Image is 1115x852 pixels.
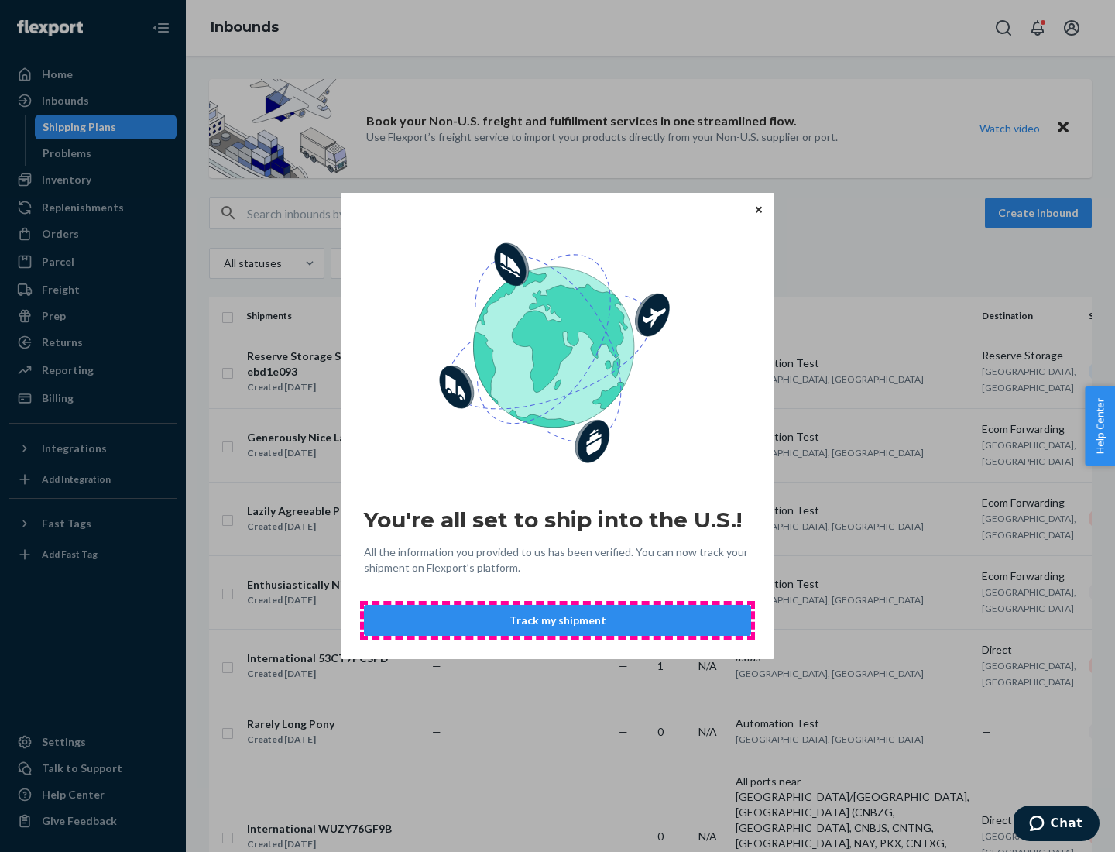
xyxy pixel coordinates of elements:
h2: You're all set to ship into the U.S.! [364,506,751,534]
span: All the information you provided to us has been verified. You can now track your shipment on Flex... [364,545,751,575]
button: Close [751,201,767,218]
button: Help Center [1085,386,1115,466]
button: Track my shipment [364,605,751,636]
span: Chat [36,11,68,25]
